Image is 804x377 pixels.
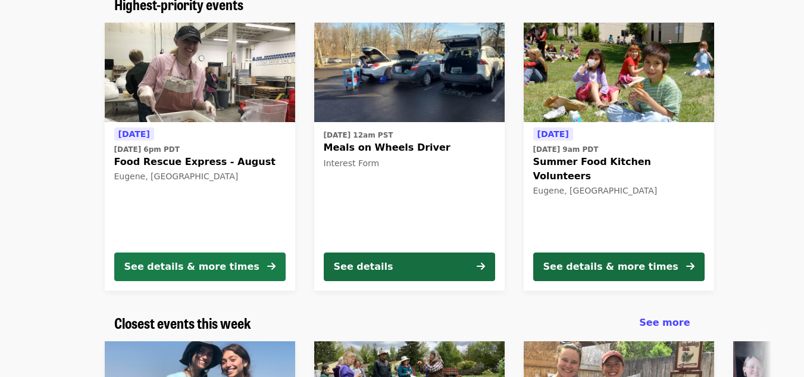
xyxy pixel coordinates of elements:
[114,253,286,281] button: See details & more times
[324,141,495,155] span: Meals on Wheels Driver
[533,253,705,281] button: See details & more times
[533,155,705,183] span: Summer Food Kitchen Volunteers
[314,23,505,291] a: See details for "Meals on Wheels Driver"
[114,312,251,333] span: Closest events this week
[639,316,690,330] a: See more
[267,261,276,272] i: arrow-right icon
[114,144,180,155] time: [DATE] 6pm PDT
[324,158,380,168] span: Interest Form
[105,314,700,332] div: Closest events this week
[686,261,694,272] i: arrow-right icon
[524,23,714,291] a: See details for "Summer Food Kitchen Volunteers"
[118,129,150,139] span: [DATE]
[533,144,599,155] time: [DATE] 9am PDT
[314,23,505,123] img: Meals on Wheels Driver organized by FOOD For Lane County
[537,129,569,139] span: [DATE]
[114,314,251,332] a: Closest events this week
[114,155,286,169] span: Food Rescue Express - August
[533,186,705,196] div: Eugene, [GEOGRAPHIC_DATA]
[334,260,393,274] div: See details
[639,317,690,328] span: See more
[105,23,295,123] img: Food Rescue Express - August organized by FOOD For Lane County
[324,253,495,281] button: See details
[543,260,678,274] div: See details & more times
[114,172,286,182] div: Eugene, [GEOGRAPHIC_DATA]
[124,260,259,274] div: See details & more times
[105,23,295,291] a: See details for "Food Rescue Express - August"
[477,261,485,272] i: arrow-right icon
[524,23,714,123] img: Summer Food Kitchen Volunteers organized by FOOD For Lane County
[324,130,393,141] time: [DATE] 12am PST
